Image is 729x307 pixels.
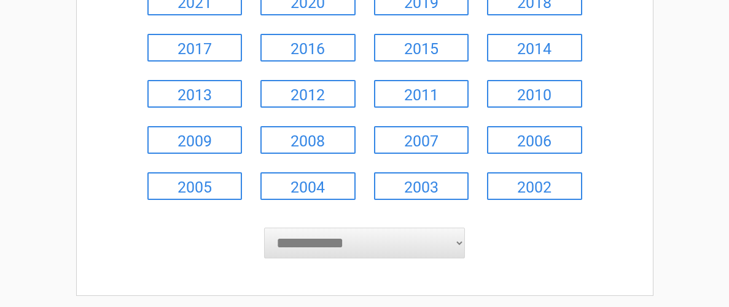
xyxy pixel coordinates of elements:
a: 2008 [260,126,356,154]
a: 2014 [487,34,582,62]
a: 2015 [374,34,469,62]
a: 2009 [147,126,243,154]
a: 2004 [260,172,356,200]
a: 2007 [374,126,469,154]
a: 2003 [374,172,469,200]
a: 2012 [260,80,356,108]
a: 2017 [147,34,243,62]
a: 2011 [374,80,469,108]
a: 2013 [147,80,243,108]
a: 2005 [147,172,243,200]
a: 2016 [260,34,356,62]
a: 2010 [487,80,582,108]
a: 2006 [487,126,582,154]
a: 2002 [487,172,582,200]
